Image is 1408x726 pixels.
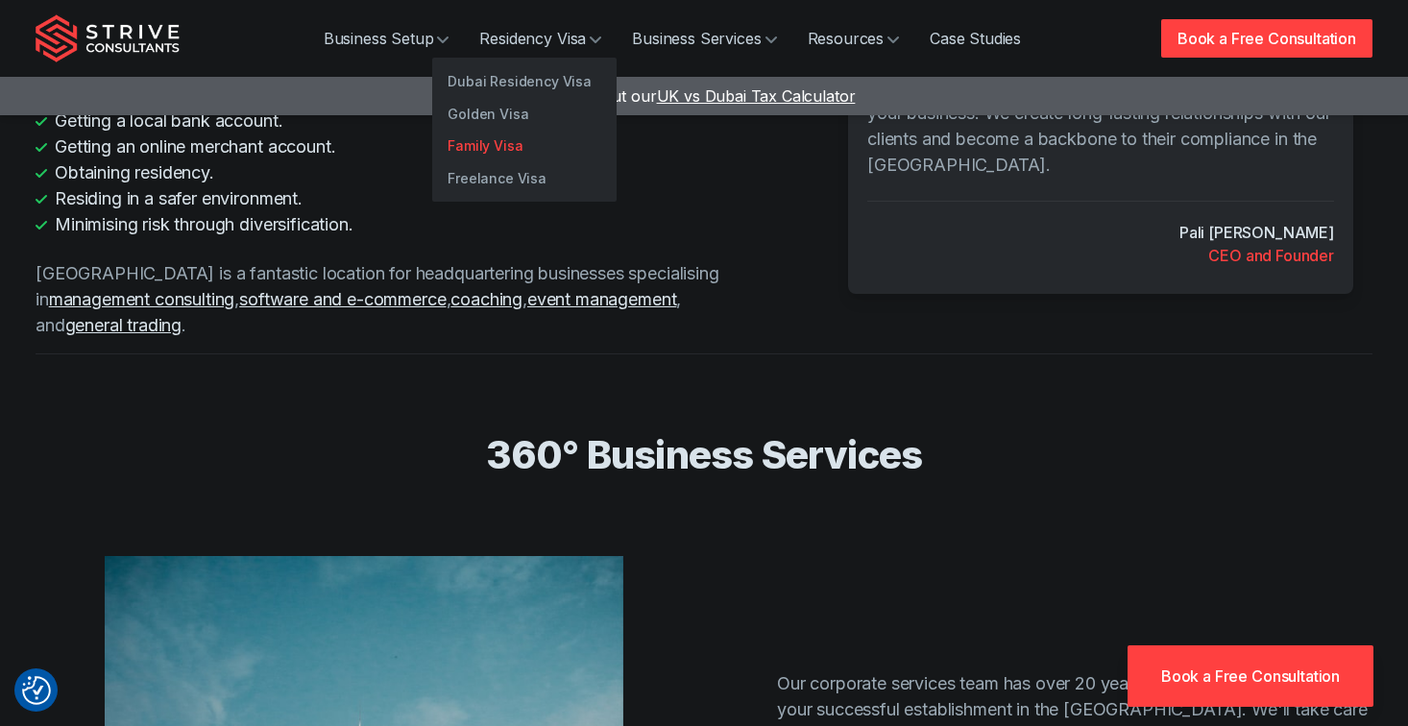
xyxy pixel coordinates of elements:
li: Obtaining residency. [36,159,744,185]
a: Book a Free Consultation [1128,645,1373,707]
span: UK vs Dubai Tax Calculator [657,86,856,106]
h2: 360° Business Services [89,431,1319,479]
a: Dubai Residency Visa [432,65,617,98]
a: management consulting [49,289,235,309]
a: Freelance Visa [432,162,617,195]
a: Golden Visa [432,98,617,131]
a: Business Setup [308,19,465,58]
a: Check out ourUK vs Dubai Tax Calculator [553,86,856,106]
img: Strive Consultants [36,14,180,62]
li: Getting a local bank account. [36,108,744,133]
a: Family Visa [432,130,617,162]
p: Imagine working with a consultancy that feels like part of your business. We create long-lasting ... [867,74,1334,178]
p: [GEOGRAPHIC_DATA] is a fantastic location for headquartering businesses specialising in , , , , a... [36,260,744,338]
a: general trading [65,315,182,335]
a: Resources [792,19,915,58]
li: Getting an online merchant account. [36,133,744,159]
a: Residency Visa [464,19,617,58]
li: Minimising risk through diversification. [36,211,744,237]
cite: Pali [PERSON_NAME] [1179,221,1334,244]
a: software and e-commerce [239,289,446,309]
div: CEO and Founder [1208,244,1334,267]
a: coaching [450,289,522,309]
a: Case Studies [914,19,1036,58]
a: event management [527,289,676,309]
a: Business Services [617,19,791,58]
a: Book a Free Consultation [1161,19,1372,58]
img: Revisit consent button [22,676,51,705]
button: Consent Preferences [22,676,51,705]
li: Residing in a safer environment. [36,185,744,211]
